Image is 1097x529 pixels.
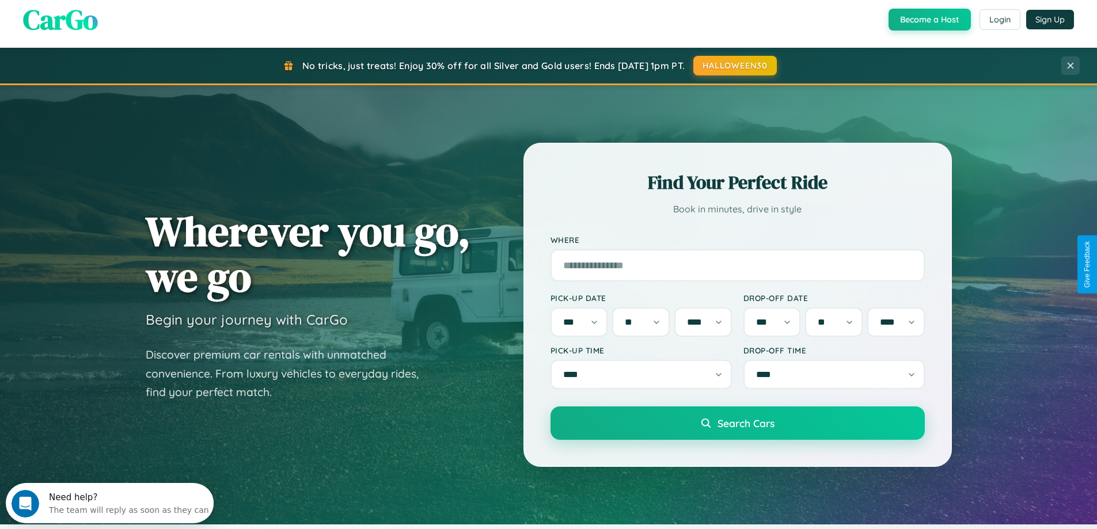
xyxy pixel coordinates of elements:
[551,235,925,245] label: Where
[12,490,39,517] iframe: Intercom live chat
[693,56,777,75] button: HALLOWEEN30
[718,417,775,429] span: Search Cars
[743,293,925,303] label: Drop-off Date
[889,9,971,31] button: Become a Host
[146,311,348,328] h3: Begin your journey with CarGo
[6,483,214,523] iframe: Intercom live chat discovery launcher
[743,345,925,355] label: Drop-off Time
[551,293,732,303] label: Pick-up Date
[1026,10,1074,29] button: Sign Up
[23,1,98,39] span: CarGo
[1083,241,1091,288] div: Give Feedback
[551,201,925,218] p: Book in minutes, drive in style
[302,60,685,71] span: No tricks, just treats! Enjoy 30% off for all Silver and Gold users! Ends [DATE] 1pm PT.
[146,208,470,299] h1: Wherever you go, we go
[551,406,925,440] button: Search Cars
[5,5,214,36] div: Open Intercom Messenger
[43,19,203,31] div: The team will reply as soon as they can
[551,170,925,195] h2: Find Your Perfect Ride
[146,345,434,402] p: Discover premium car rentals with unmatched convenience. From luxury vehicles to everyday rides, ...
[980,9,1020,30] button: Login
[551,345,732,355] label: Pick-up Time
[43,10,203,19] div: Need help?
